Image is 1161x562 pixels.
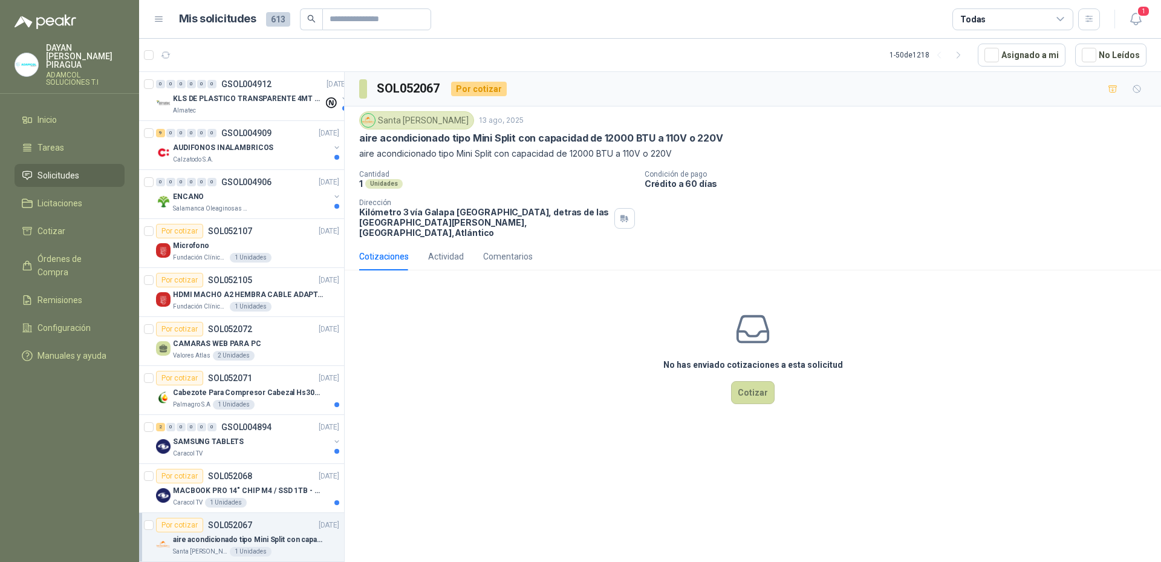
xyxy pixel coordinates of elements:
div: 0 [207,80,216,88]
a: Por cotizarSOL052067[DATE] Company Logoaire acondicionado tipo Mini Split con capacidad de 12000 ... [139,513,344,562]
img: Company Logo [156,488,171,503]
div: Por cotizar [156,518,203,532]
p: aire acondicionado tipo Mini Split con capacidad de 12000 BTU a 110V o 220V [173,534,324,546]
p: Santa [PERSON_NAME] [173,547,227,557]
p: [DATE] [319,226,339,237]
p: Fundación Clínica Shaio [173,302,227,312]
a: Inicio [15,108,125,131]
div: Por cotizar [156,322,203,336]
a: Órdenes de Compra [15,247,125,284]
div: 1 Unidades [230,302,272,312]
button: Cotizar [731,381,775,404]
div: 9 [156,129,165,137]
button: No Leídos [1075,44,1146,67]
p: Caracol TV [173,498,203,508]
a: Configuración [15,316,125,339]
a: Por cotizarSOL052068[DATE] Company LogoMACBOOK PRO 14" CHIP M4 / SSD 1TB - 24 GB RAMCaracol TV1 U... [139,464,344,513]
div: 2 Unidades [213,351,255,361]
div: 0 [177,129,186,137]
div: 0 [156,178,165,186]
div: Todas [960,13,986,26]
div: Unidades [365,179,403,189]
span: search [307,15,316,23]
a: 2 0 0 0 0 0 GSOL004894[DATE] Company LogoSAMSUNG TABLETSCaracol TV [156,420,342,459]
div: 0 [207,423,216,431]
div: Santa [PERSON_NAME] [359,111,474,129]
img: Logo peakr [15,15,76,29]
p: Almatec [173,106,196,116]
div: 1 - 50 de 1218 [889,45,968,65]
img: Company Logo [156,390,171,405]
p: Palmagro S.A [173,400,210,410]
p: Fundación Clínica Shaio [173,253,227,263]
a: Cotizar [15,220,125,243]
p: [DATE] [319,422,339,433]
div: 0 [187,129,196,137]
p: [DATE] [319,275,339,286]
span: Inicio [37,113,57,126]
div: Comentarios [483,250,533,263]
span: 1 [1137,5,1150,17]
p: [DATE] [319,471,339,482]
p: [DATE] [319,177,339,188]
p: SOL052072 [208,325,252,333]
div: 0 [166,178,175,186]
a: Manuales y ayuda [15,344,125,367]
p: Cantidad [359,170,635,178]
span: Licitaciones [37,197,82,210]
p: SOL052107 [208,227,252,235]
h3: SOL052067 [377,79,441,98]
img: Company Logo [362,114,375,127]
img: Company Logo [156,243,171,258]
img: Company Logo [156,145,171,160]
div: 1 Unidades [205,498,247,508]
img: Company Logo [156,537,171,552]
div: 0 [187,178,196,186]
a: 9 0 0 0 0 0 GSOL004909[DATE] Company LogoAUDIFONOS INALAMBRICOSCalzatodo S.A. [156,126,342,165]
a: Solicitudes [15,164,125,187]
div: Por cotizar [156,224,203,238]
p: Kilómetro 3 vía Galapa [GEOGRAPHIC_DATA], detras de las [GEOGRAPHIC_DATA][PERSON_NAME], [GEOGRAPH... [359,207,610,238]
p: SOL052071 [208,374,252,382]
p: Dirección [359,198,610,207]
h1: Mis solicitudes [179,10,256,28]
p: MACBOOK PRO 14" CHIP M4 / SSD 1TB - 24 GB RAM [173,485,324,497]
div: 0 [197,129,206,137]
div: 0 [166,423,175,431]
p: DAYAN [PERSON_NAME] PIRAGUA [46,44,125,69]
div: Por cotizar [451,82,507,96]
img: Company Logo [156,194,171,209]
span: 613 [266,12,290,27]
a: Remisiones [15,289,125,312]
a: Por cotizarSOL052105[DATE] Company LogoHDMI MACHO A2 HEMBRA CABLE ADAPTADOR CONVERTIDOR FOR MONIT... [139,268,344,317]
a: Tareas [15,136,125,159]
p: Salamanca Oleaginosas SAS [173,204,249,214]
p: [DATE] [327,79,347,90]
a: Por cotizarSOL052072[DATE] CAMARAS WEB PARA PCValores Atlas2 Unidades [139,317,344,366]
div: Actividad [428,250,464,263]
a: Licitaciones [15,192,125,215]
div: 0 [197,423,206,431]
p: [DATE] [319,128,339,139]
a: Por cotizarSOL052071[DATE] Company LogoCabezote Para Compresor Cabezal Hs3065a Nuevo Marca 3hpPal... [139,366,344,415]
p: CAMARAS WEB PARA PC [173,338,261,350]
span: Manuales y ayuda [37,349,106,362]
div: Cotizaciones [359,250,409,263]
p: Crédito a 60 días [645,178,1156,189]
p: KLS DE PLASTICO TRANSPARENTE 4MT CAL 4 Y CINTA TRA [173,93,324,105]
div: 0 [197,178,206,186]
div: Por cotizar [156,371,203,385]
div: Por cotizar [156,273,203,287]
span: Solicitudes [37,169,79,182]
p: aire acondicionado tipo Mini Split con capacidad de 12000 BTU a 110V o 220V [359,132,723,145]
div: 0 [197,80,206,88]
a: 0 0 0 0 0 0 GSOL004912[DATE] Company LogoKLS DE PLASTICO TRANSPARENTE 4MT CAL 4 Y CINTA TRAAlmatec [156,77,350,116]
div: 0 [177,423,186,431]
p: Microfono [173,240,209,252]
div: 0 [177,80,186,88]
h3: No has enviado cotizaciones a esta solicitud [663,358,843,371]
p: [DATE] [319,520,339,531]
div: 0 [177,178,186,186]
p: Calzatodo S.A. [173,155,213,165]
p: Valores Atlas [173,351,210,361]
